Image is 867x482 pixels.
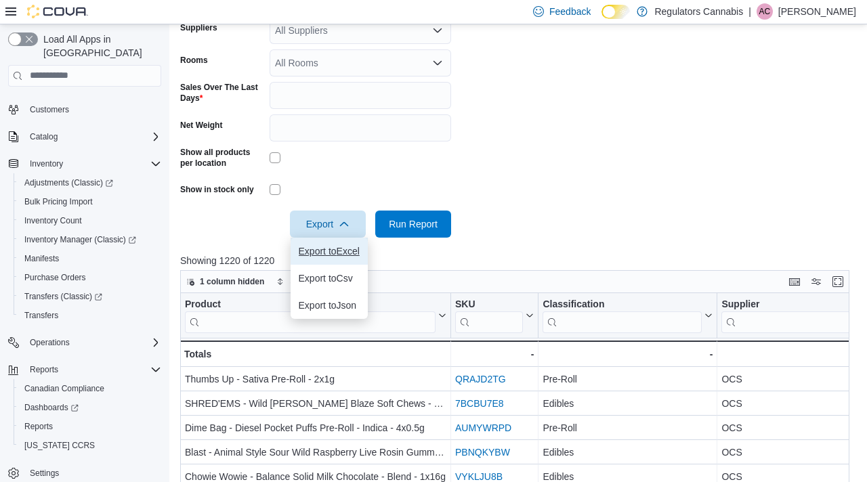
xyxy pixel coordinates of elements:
div: Classification [543,298,702,332]
span: Export to Csv [299,273,360,284]
a: Reports [19,418,58,435]
span: Feedback [549,5,591,18]
button: Sort fields [271,273,331,290]
span: 1 column hidden [200,276,264,287]
a: Dashboards [14,398,167,417]
a: PBNQKYBW [455,447,510,458]
a: QRAJD2TG [455,374,506,385]
label: Show in stock only [180,184,254,195]
a: AUMYWRPD [455,422,511,433]
span: Inventory [24,156,161,172]
div: Ashlee Campeau [757,3,773,20]
span: Reports [24,361,161,378]
label: Rooms [180,55,208,66]
button: Customers [3,100,167,119]
span: Dashboards [24,402,79,413]
button: Inventory Count [14,211,167,230]
a: Transfers (Classic) [14,287,167,306]
p: Regulators Cannabis [654,3,743,20]
span: Reports [19,418,161,435]
p: Showing 1220 of 1220 [180,254,856,267]
button: Enter fullscreen [830,273,846,290]
button: [US_STATE] CCRS [14,436,167,455]
div: Pre-Roll [543,420,713,436]
span: Dark Mode [601,19,602,20]
a: Customers [24,102,75,118]
a: Manifests [19,250,64,267]
button: 1 column hidden [181,273,270,290]
label: Suppliers [180,22,217,33]
button: Reports [24,361,64,378]
a: Adjustments (Classic) [14,173,167,192]
button: Keyboard shortcuts [786,273,803,290]
span: Transfers [24,310,58,321]
span: Purchase Orders [24,272,86,283]
a: Bulk Pricing Import [19,194,98,210]
button: Inventory [3,154,167,173]
div: SKU [455,298,523,311]
div: Edibles [543,444,713,460]
button: Export [290,211,366,238]
span: Purchase Orders [19,269,161,286]
label: Sales Over The Last Days [180,82,264,104]
a: Dashboards [19,399,84,416]
button: Operations [3,333,167,352]
p: [PERSON_NAME] [778,3,856,20]
a: Inventory Count [19,213,87,229]
button: Export toJson [291,292,368,319]
span: AC [759,3,771,20]
span: Operations [24,334,161,351]
span: Transfers [19,307,161,324]
span: Manifests [19,250,161,267]
button: Transfers [14,306,167,325]
span: Manifests [24,253,59,264]
div: SKU URL [455,298,523,332]
a: Transfers [19,307,64,324]
a: Purchase Orders [19,269,91,286]
span: Export [298,211,358,238]
a: Adjustments (Classic) [19,175,119,191]
span: Adjustments (Classic) [19,175,161,191]
span: Bulk Pricing Import [24,196,93,207]
span: Canadian Compliance [19,380,161,397]
span: Transfers (Classic) [24,291,102,302]
span: Reports [24,421,53,432]
a: Inventory Manager (Classic) [14,230,167,249]
span: Run Report [389,217,438,231]
div: Product [185,298,436,332]
span: Settings [30,468,59,479]
button: Catalog [3,127,167,146]
button: Run Report [375,211,451,238]
button: Canadian Compliance [14,379,167,398]
button: Bulk Pricing Import [14,192,167,211]
span: Inventory Manager (Classic) [19,232,161,248]
a: [US_STATE] CCRS [19,437,100,454]
span: Adjustments (Classic) [24,177,113,188]
div: Thumbs Up - Sativa Pre-Roll - 2x1g [185,371,446,387]
p: | [748,3,751,20]
label: Net Weight [180,120,222,131]
div: Product [185,298,436,311]
span: Catalog [30,131,58,142]
button: Export toExcel [291,238,368,265]
div: Dime Bag - Diesel Pocket Puffs Pre-Roll - Indica - 4x0.5g [185,420,446,436]
span: Customers [24,101,161,118]
button: SKU [455,298,534,332]
img: Cova [27,5,88,18]
span: Export to Json [299,300,360,311]
label: Show all products per location [180,147,264,169]
a: Canadian Compliance [19,380,110,397]
span: Transfers (Classic) [19,288,161,305]
button: Operations [24,334,75,351]
span: Settings [24,464,161,481]
button: Reports [14,417,167,436]
span: Inventory Manager (Classic) [24,234,136,245]
button: Open list of options [432,25,443,36]
span: Inventory [30,158,63,169]
div: - [543,346,713,362]
span: Reports [30,364,58,375]
button: Display options [808,273,824,290]
span: Bulk Pricing Import [19,194,161,210]
span: Operations [30,337,70,348]
div: Edibles [543,395,713,412]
